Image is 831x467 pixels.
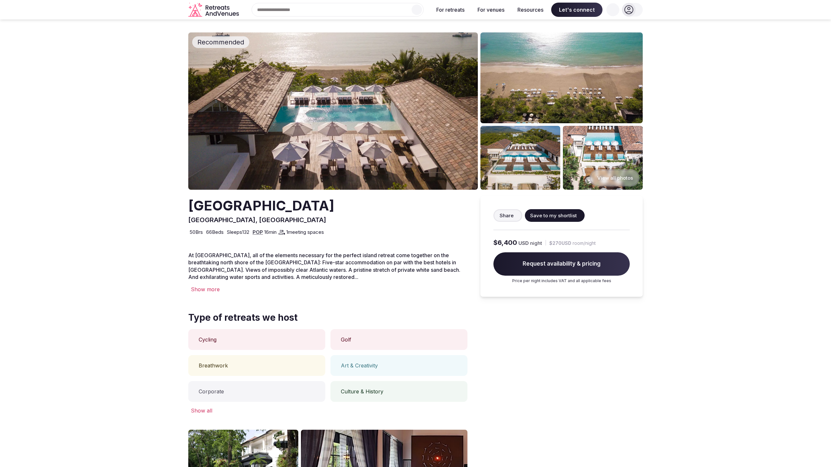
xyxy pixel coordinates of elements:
[525,209,585,222] button: Save to my shortlist
[493,238,517,247] span: $6,400
[188,252,460,280] span: At [GEOGRAPHIC_DATA], all of the elements necessary for the perfect island retreat come together ...
[190,229,203,235] span: 50 Brs
[188,311,298,324] span: Type of retreats we host
[589,169,639,186] button: View all photos
[480,32,643,123] img: Venue gallery photo
[188,216,326,224] span: [GEOGRAPHIC_DATA], [GEOGRAPHIC_DATA]
[518,240,529,246] span: USD
[195,38,247,47] span: Recommended
[512,3,549,17] button: Resources
[472,3,510,17] button: For venues
[188,286,467,293] div: Show more
[530,212,577,219] span: Save to my shortlist
[188,407,467,414] div: Show all
[493,278,630,284] p: Price per night includes VAT and all applicable fees
[530,240,542,246] span: night
[206,229,224,235] span: 66 Beds
[493,209,522,222] button: Share
[188,196,334,215] h2: [GEOGRAPHIC_DATA]
[188,3,240,17] a: Visit the homepage
[573,240,596,246] span: room/night
[286,229,324,235] span: 1 meeting spaces
[563,126,643,190] img: Venue gallery photo
[227,229,249,235] span: Sleeps 132
[545,239,547,246] div: |
[493,252,630,276] span: Request availability & pricing
[500,212,514,219] span: Share
[551,3,602,17] span: Let's connect
[188,32,478,190] img: Venue cover photo
[264,229,277,235] span: 16 min
[431,3,470,17] button: For retreats
[480,126,560,190] img: Venue gallery photo
[253,229,263,235] a: POP
[188,3,240,17] svg: Retreats and Venues company logo
[192,36,249,48] div: Recommended
[549,240,571,246] span: $270 USD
